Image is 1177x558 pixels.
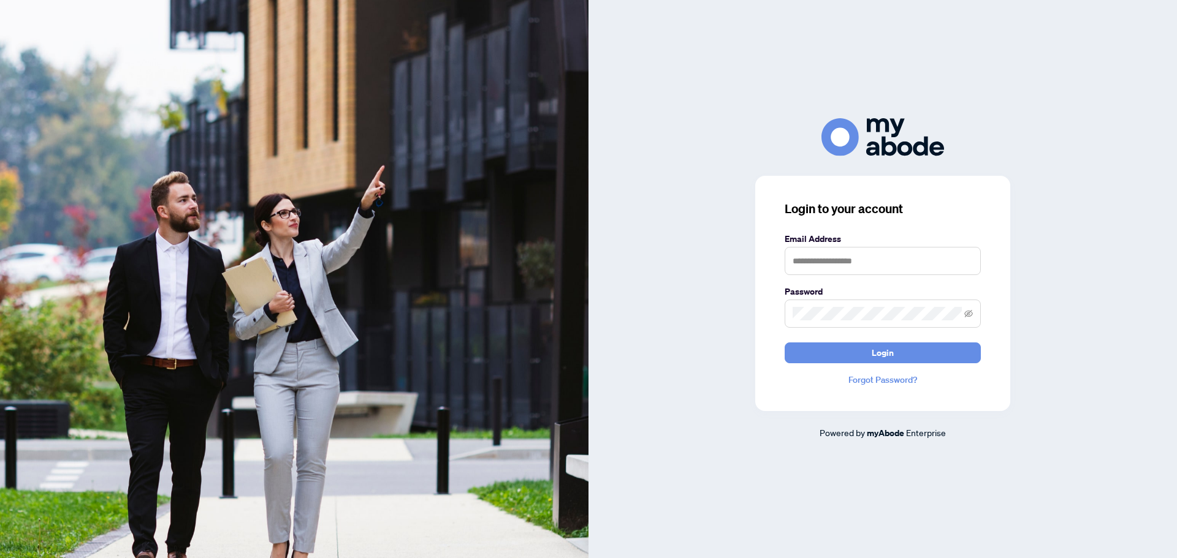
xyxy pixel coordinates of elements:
[785,342,981,363] button: Login
[820,427,865,438] span: Powered by
[867,426,904,440] a: myAbode
[906,427,946,438] span: Enterprise
[785,200,981,217] h3: Login to your account
[785,373,981,386] a: Forgot Password?
[872,343,894,363] span: Login
[964,309,973,318] span: eye-invisible
[785,285,981,298] label: Password
[821,118,944,156] img: ma-logo
[785,232,981,246] label: Email Address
